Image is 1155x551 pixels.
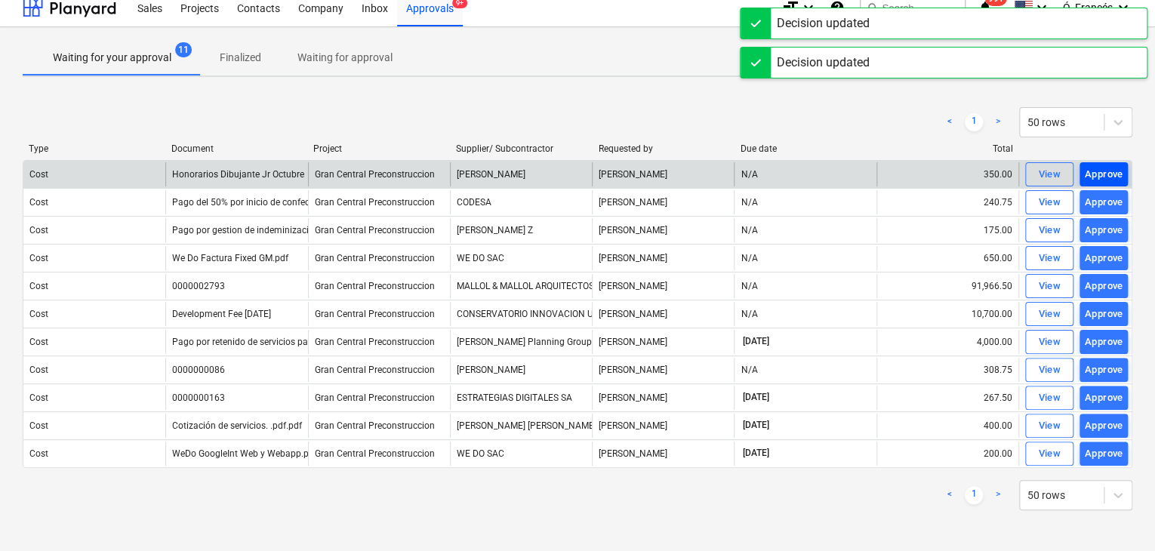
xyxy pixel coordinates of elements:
div: [PERSON_NAME] [592,162,734,186]
button: View [1025,442,1073,466]
span: Gran Central Preconstruccion [315,225,435,235]
a: Page 1 is your current page [965,486,983,504]
button: View [1025,302,1073,326]
div: View [1038,250,1061,267]
p: Waiting for approval [297,50,393,66]
span: Gran Central Preconstruccion [315,197,435,208]
button: Approve [1080,246,1128,270]
div: N/A [741,309,757,319]
div: Requested by [598,143,728,154]
div: Cost [29,448,48,459]
div: Project [313,143,444,154]
div: Approve [1085,306,1123,323]
div: N/A [741,197,757,208]
span: [DATE] [741,391,770,404]
div: Approve [1085,389,1123,407]
span: 11 [175,42,192,57]
span: Gran Central Preconstruccion [315,392,435,403]
div: [PERSON_NAME] [592,330,734,354]
div: 650.00 [876,246,1018,270]
div: Decision updated [777,14,870,32]
div: Cost [29,420,48,431]
span: Gran Central Preconstruccion [315,169,435,180]
button: View [1025,274,1073,298]
div: Cotización de servicios. .pdf.pdf [172,420,302,431]
div: Widget de chat [1080,479,1155,551]
div: View [1038,194,1061,211]
div: 0000002793 [172,281,225,291]
div: [PERSON_NAME] [592,386,734,410]
button: Approve [1080,414,1128,438]
div: WE DO SAC [450,246,592,270]
div: We Do Factura Fixed GM.pdf [172,253,288,263]
button: Approve [1080,358,1128,382]
div: Due date [741,143,871,154]
div: Decision updated [777,54,870,72]
div: Cost [29,392,48,403]
div: Cost [29,169,48,180]
div: 4,000.00 [876,330,1018,354]
button: View [1025,386,1073,410]
div: N/A [741,225,757,235]
div: View [1038,445,1061,463]
div: Approve [1085,445,1123,463]
span: Gran Central Preconstruccion [315,337,435,347]
div: 0000000086 [172,365,225,375]
span: [DATE] [741,419,770,432]
div: View [1038,306,1061,323]
div: Cost [29,309,48,319]
span: Gran Central Preconstruccion [315,365,435,375]
span: Gran Central Preconstruccion [315,448,435,459]
button: View [1025,246,1073,270]
div: Honorarios Dibujante Jr Octubre [172,169,304,180]
div: [PERSON_NAME] [592,414,734,438]
div: Cost [29,281,48,291]
span: Gran Central Preconstruccion [315,253,435,263]
div: [PERSON_NAME] [592,246,734,270]
div: 10,700.00 [876,302,1018,326]
div: Cost [29,365,48,375]
div: N/A [741,169,757,180]
span: [DATE] [741,335,770,348]
div: Pago por retenido de servicios para consultoria de Retail Gran Central [172,337,455,347]
a: Next page [989,113,1007,131]
button: View [1025,190,1073,214]
div: View [1038,389,1061,407]
div: Pago por gestion de indeminizacion ecologica para inicio de demolicion [172,225,466,235]
div: [PERSON_NAME] [592,190,734,214]
div: View [1038,278,1061,295]
div: [PERSON_NAME] [592,442,734,466]
div: [PERSON_NAME] [PERSON_NAME] [450,414,592,438]
a: Previous page [941,113,959,131]
div: View [1038,417,1061,435]
button: Approve [1080,218,1128,242]
div: 175.00 [876,218,1018,242]
div: Pago del 50% por inicio de confección de plan arqueologico para el proeycto [172,197,483,208]
button: View [1025,162,1073,186]
div: CONSERVATORIO INNOVACION URBANA S. DE RL [450,302,592,326]
div: 350.00 [876,162,1018,186]
div: Approve [1085,278,1123,295]
iframe: Chat Widget [1080,479,1155,551]
div: Approve [1085,250,1123,267]
div: Type [29,143,159,154]
button: Approve [1080,274,1128,298]
button: View [1025,218,1073,242]
div: 0000000163 [172,392,225,403]
div: MALLOL & MALLOL ARQUITECTOS S A [450,274,592,298]
div: Cost [29,337,48,347]
div: 240.75 [876,190,1018,214]
div: Total [882,143,1013,154]
div: [PERSON_NAME] [592,358,734,382]
div: WE DO SAC [450,442,592,466]
a: Page 1 is your current page [965,113,983,131]
button: View [1025,330,1073,354]
button: Approve [1080,302,1128,326]
span: [DATE] [741,447,770,460]
div: View [1038,222,1061,239]
div: Cost [29,225,48,235]
p: Waiting for your approval [53,50,171,66]
a: Previous page [941,486,959,504]
div: N/A [741,365,757,375]
p: Finalized [220,50,261,66]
